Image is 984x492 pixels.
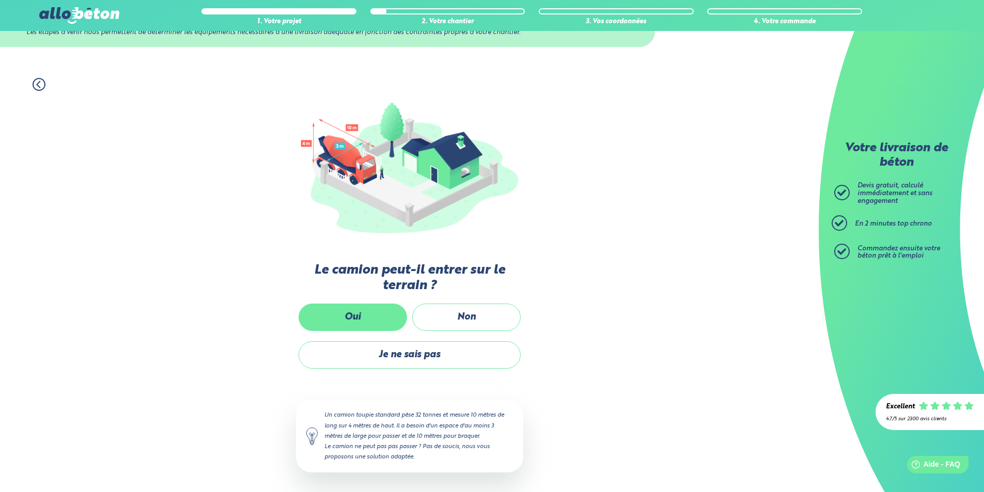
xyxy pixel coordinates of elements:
[857,182,932,204] span: Devis gratuit, calculé immédiatement et sans engagement
[296,263,523,293] label: Le camion peut-il entrer sur le terrain ?
[299,341,521,369] label: Je ne sais pas
[39,7,119,24] img: allobéton
[201,18,356,26] div: 1. Votre projet
[296,400,523,472] div: Un camion toupie standard pèse 32 tonnes et mesure 10 mètres de long sur 4 mètres de haut. Il a b...
[886,403,915,411] div: Excellent
[370,18,525,26] div: 2. Votre chantier
[837,141,956,170] p: Votre livraison de béton
[412,304,521,331] label: Non
[539,18,694,26] div: 3. Vos coordonnées
[855,220,932,227] span: En 2 minutes top chrono
[707,18,862,26] div: 4. Votre commande
[892,452,973,481] iframe: Help widget launcher
[857,245,940,260] span: Commandez ensuite votre béton prêt à l'emploi
[26,29,629,37] div: Les étapes à venir nous permettent de déterminer les équipements nécessaires à une livraison adéq...
[886,416,974,422] div: 4.7/5 sur 2300 avis clients
[299,304,407,331] label: Oui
